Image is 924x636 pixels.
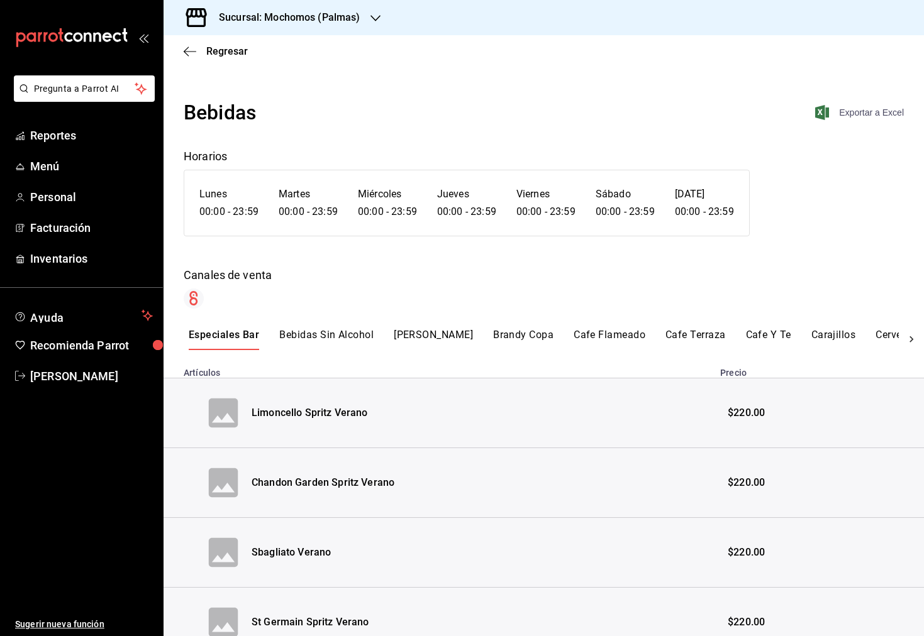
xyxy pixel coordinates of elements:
h6: 00:00 - 23:59 [279,203,338,221]
button: Cafe Terraza [665,329,726,350]
div: Bebidas [184,97,257,128]
button: Bebidas Sin Alcohol [279,329,374,350]
button: Exportar a Excel [818,105,904,120]
span: Recomienda Parrot [30,337,153,354]
span: Personal [30,189,153,206]
span: Sugerir nueva función [15,618,153,631]
span: $220.00 [728,406,765,420]
button: Brandy Copa [493,329,554,350]
button: open_drawer_menu [138,33,148,43]
span: Ayuda [30,308,136,323]
h6: Jueves [437,185,496,203]
div: Chandon Garden Spritz Verano [252,476,394,490]
span: $220.00 [728,546,765,560]
span: Inventarios [30,250,153,267]
h6: [DATE] [675,185,734,203]
h6: Miércoles [358,185,417,203]
h6: 00:00 - 23:59 [199,203,259,221]
button: Cafe Flameado [574,329,645,350]
span: [PERSON_NAME] [30,368,153,385]
h6: Lunes [199,185,259,203]
span: Regresar [206,45,248,57]
button: Especiales Bar [189,329,259,350]
button: Cafe Y Te [746,329,791,350]
span: Facturación [30,219,153,236]
span: Pregunta a Parrot AI [34,82,135,96]
div: Horarios [184,148,904,165]
h3: Sucursal: Mochomos (Palmas) [209,10,360,25]
span: $220.00 [728,476,765,490]
h6: 00:00 - 23:59 [516,203,576,221]
h6: 00:00 - 23:59 [675,203,734,221]
button: Pregunta a Parrot AI [14,75,155,102]
span: Reportes [30,127,153,144]
div: St Germain Spritz Verano [252,615,369,630]
div: Canales de venta [184,266,904,283]
h6: Sábado [596,185,655,203]
span: $220.00 [728,615,765,630]
h6: 00:00 - 23:59 [358,203,417,221]
span: Menú [30,158,153,175]
h6: 00:00 - 23:59 [596,203,655,221]
th: Artículos [164,360,713,378]
button: Carajillos [811,329,856,350]
div: scrollable menu categories [189,329,899,350]
a: Pregunta a Parrot AI [9,91,155,104]
button: [PERSON_NAME] [394,329,473,350]
h6: Martes [279,185,338,203]
button: Cerveza [876,329,913,350]
div: Limoncello Spritz Verano [252,406,368,420]
div: Sbagliato Verano [252,546,331,560]
h6: 00:00 - 23:59 [437,203,496,221]
th: Precio [713,360,924,378]
button: Regresar [184,45,248,57]
h6: Viernes [516,185,576,203]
